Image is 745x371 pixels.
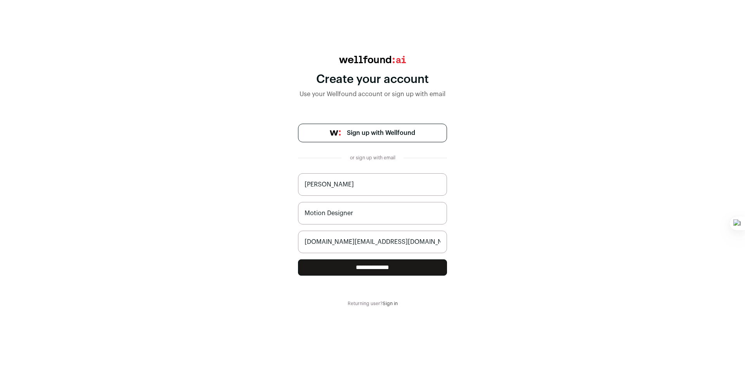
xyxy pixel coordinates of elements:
[383,301,398,306] a: Sign in
[339,56,406,63] img: wellfound:ai
[298,231,447,253] input: name@work-email.com
[347,128,415,138] span: Sign up with Wellfound
[298,300,447,307] div: Returning user?
[298,124,447,142] a: Sign up with Wellfound
[298,90,447,99] div: Use your Wellfound account or sign up with email
[298,72,447,86] div: Create your account
[330,130,341,136] img: wellfound-symbol-flush-black-fb3c872781a75f747ccb3a119075da62bfe97bd399995f84a933054e44a575c4.png
[348,155,397,161] div: or sign up with email
[298,173,447,196] input: Jane Smith
[298,202,447,224] input: Job Title (i.e. CEO, Recruiter)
